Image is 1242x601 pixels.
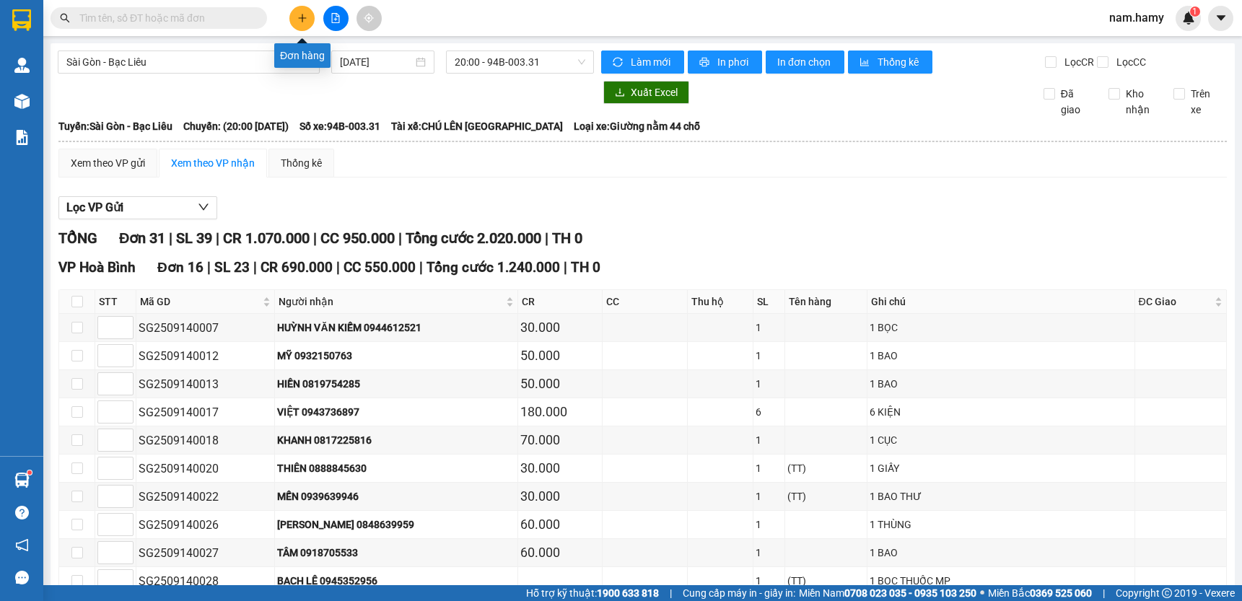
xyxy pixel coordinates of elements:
[136,314,275,342] td: SG2509140007
[631,84,678,100] span: Xuất Excel
[844,587,976,599] strong: 0708 023 035 - 0935 103 250
[139,375,272,393] div: SG2509140013
[756,460,782,476] div: 1
[176,229,212,247] span: SL 39
[870,320,1132,335] div: 1 BỌC
[336,259,340,276] span: |
[357,6,382,31] button: aim
[340,54,412,70] input: 14/09/2025
[670,585,672,601] span: |
[14,130,30,145] img: solution-icon
[520,458,600,478] div: 30.000
[139,572,272,590] div: SG2509140028
[455,51,585,73] span: 20:00 - 94B-003.31
[139,516,272,534] div: SG2509140026
[323,6,349,31] button: file-add
[279,294,502,310] span: Người nhận
[71,155,145,171] div: Xem theo VP gửi
[601,51,684,74] button: syncLàm mới
[756,488,782,504] div: 1
[58,259,136,276] span: VP Hoà Bình
[756,517,782,532] div: 1
[552,229,582,247] span: TH 0
[777,54,833,70] span: In đơn chọn
[699,57,712,69] span: printer
[261,259,333,276] span: CR 690.000
[717,54,751,70] span: In phơi
[58,120,172,132] b: Tuyến: Sài Gòn - Bạc Liêu
[139,544,272,562] div: SG2509140027
[66,51,311,73] span: Sài Gòn - Bạc Liêu
[603,81,689,104] button: downloadXuất Excel
[1139,294,1212,310] span: ĐC Giao
[136,511,275,539] td: SG2509140026
[688,290,753,314] th: Thu hộ
[136,539,275,567] td: SG2509140027
[139,460,272,478] div: SG2509140020
[139,403,272,421] div: SG2509140017
[615,87,625,99] span: download
[119,229,165,247] span: Đơn 31
[520,543,600,563] div: 60.000
[753,290,785,314] th: SL
[520,514,600,535] div: 60.000
[520,402,600,422] div: 180.000
[564,259,567,276] span: |
[136,426,275,455] td: SG2509140018
[1192,6,1197,17] span: 1
[139,488,272,506] div: SG2509140022
[870,573,1132,589] div: 1 BỌC THUỐC MP
[526,585,659,601] span: Hỗ trợ kỹ thuật:
[223,229,310,247] span: CR 1.070.000
[171,155,255,171] div: Xem theo VP nhận
[799,585,976,601] span: Miền Nam
[58,196,217,219] button: Lọc VP Gửi
[79,10,250,26] input: Tìm tên, số ĐT hoặc mã đơn
[545,229,548,247] span: |
[15,538,29,552] span: notification
[207,259,211,276] span: |
[136,567,275,595] td: SG2509140028
[870,404,1132,420] div: 6 KIỆN
[157,259,204,276] span: Đơn 16
[597,587,659,599] strong: 1900 633 818
[613,57,625,69] span: sync
[520,346,600,366] div: 50.000
[139,431,272,449] div: SG2509140018
[139,319,272,337] div: SG2509140007
[58,229,97,247] span: TỔNG
[27,470,32,475] sup: 1
[571,259,600,276] span: TH 0
[848,51,932,74] button: bar-chartThống kê
[14,58,30,73] img: warehouse-icon
[1215,12,1228,25] span: caret-down
[785,290,867,314] th: Tên hàng
[756,404,782,420] div: 6
[277,432,515,448] div: KHANH 0817225816
[391,118,563,134] span: Tài xế: CHÚ LÊN [GEOGRAPHIC_DATA]
[766,51,844,74] button: In đơn chọn
[398,229,402,247] span: |
[136,398,275,426] td: SG2509140017
[277,545,515,561] div: TÂM 0918705533
[787,488,865,504] div: (TT)
[140,294,260,310] span: Mã GD
[1120,86,1163,118] span: Kho nhận
[520,486,600,506] div: 30.000
[277,348,515,364] div: MỸ 0932150763
[139,347,272,365] div: SG2509140012
[870,432,1132,448] div: 1 CỤC
[756,348,782,364] div: 1
[860,57,872,69] span: bar-chart
[787,573,865,589] div: (TT)
[520,317,600,338] div: 30.000
[867,290,1134,314] th: Ghi chú
[1182,12,1195,25] img: icon-new-feature
[299,118,380,134] span: Số xe: 94B-003.31
[870,488,1132,504] div: 1 BAO THƯ
[870,517,1132,532] div: 1 THÙNG
[688,51,762,74] button: printerIn phơi
[136,342,275,370] td: SG2509140012
[183,118,289,134] span: Chuyến: (20:00 [DATE])
[870,545,1132,561] div: 1 BAO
